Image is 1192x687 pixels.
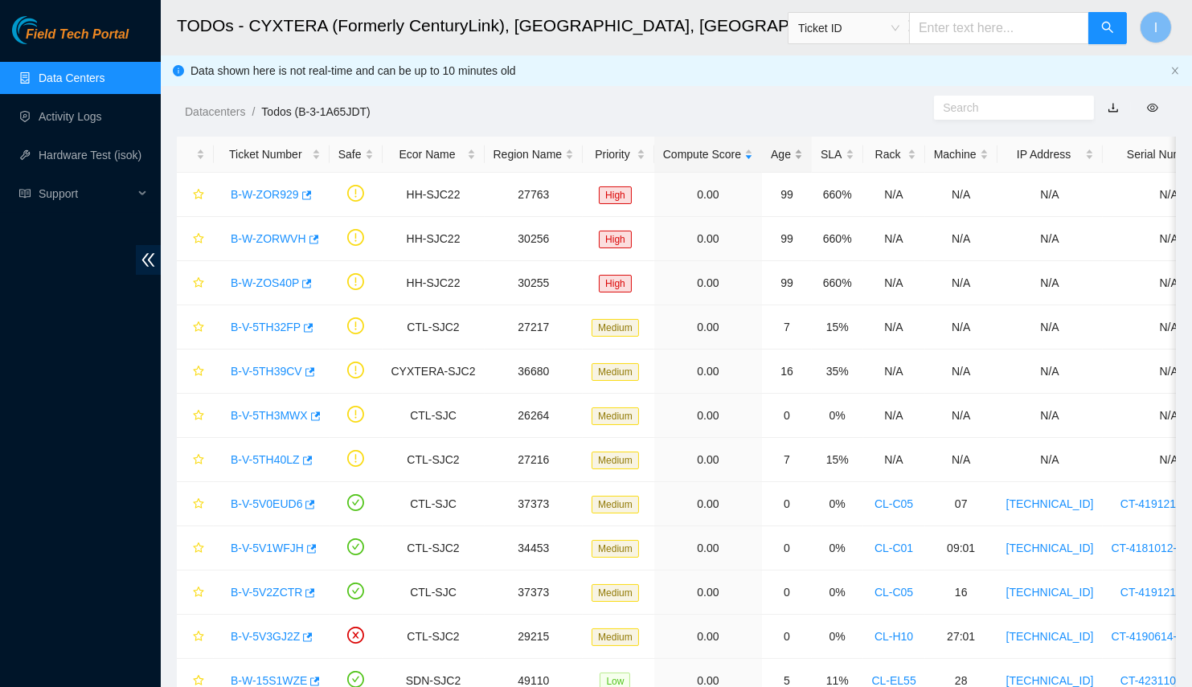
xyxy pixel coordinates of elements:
[347,450,364,467] span: exclamation-circle
[193,189,204,202] span: star
[186,403,205,428] button: star
[599,275,632,292] span: High
[485,615,584,659] td: 29215
[261,105,370,118] a: Todos (B-3-1A65JDT)
[863,261,925,305] td: N/A
[383,350,485,394] td: CYXTERA-SJC2
[136,245,161,275] span: double-left
[812,615,862,659] td: 0%
[1006,630,1094,643] a: [TECHNICAL_ID]
[762,173,812,217] td: 99
[863,438,925,482] td: N/A
[599,186,632,204] span: High
[186,314,205,340] button: star
[383,217,485,261] td: HH-SJC22
[654,305,762,350] td: 0.00
[1101,21,1114,36] span: search
[186,358,205,384] button: star
[592,540,639,558] span: Medium
[383,261,485,305] td: HH-SJC22
[925,615,997,659] td: 27:01
[863,305,925,350] td: N/A
[812,570,862,615] td: 0%
[231,321,301,333] a: B-V-5TH32FP
[193,233,204,246] span: star
[875,542,913,554] a: CL-C01
[193,498,204,511] span: star
[925,526,997,570] td: 09:01
[39,72,104,84] a: Data Centers
[383,482,485,526] td: CTL-SJC
[909,12,1089,44] input: Enter text here...
[812,217,862,261] td: 660%
[383,526,485,570] td: CTL-SJC2
[186,226,205,251] button: star
[231,586,302,599] a: B-V-5V2ZCTR
[39,149,141,162] a: Hardware Test (isok)
[347,317,364,334] span: exclamation-circle
[485,305,584,350] td: 27217
[925,305,997,350] td: N/A
[872,674,916,687] a: CL-EL55
[812,305,862,350] td: 15%
[997,217,1103,261] td: N/A
[654,350,762,394] td: 0.00
[997,305,1103,350] td: N/A
[925,482,997,526] td: 07
[193,410,204,423] span: star
[812,526,862,570] td: 0%
[39,110,102,123] a: Activity Logs
[1096,95,1131,121] button: download
[231,188,299,201] a: B-W-ZOR929
[231,630,300,643] a: B-V-5V3GJ2Z
[925,394,997,438] td: N/A
[812,173,862,217] td: 660%
[186,579,205,605] button: star
[383,173,485,217] td: HH-SJC22
[798,16,899,40] span: Ticket ID
[925,350,997,394] td: N/A
[231,497,302,510] a: B-V-5V0EUD6
[193,454,204,467] span: star
[186,447,205,472] button: star
[812,394,862,438] td: 0%
[997,394,1103,438] td: N/A
[186,624,205,649] button: star
[654,570,762,615] td: 0.00
[485,570,584,615] td: 37373
[12,29,129,50] a: Akamai TechnologiesField Tech Portal
[997,261,1103,305] td: N/A
[812,438,862,482] td: 15%
[231,453,300,466] a: B-V-5TH40LZ
[347,538,364,555] span: check-circle
[863,394,925,438] td: N/A
[592,319,639,337] span: Medium
[186,535,205,561] button: star
[762,482,812,526] td: 0
[485,482,584,526] td: 37373
[383,570,485,615] td: CTL-SJC
[485,526,584,570] td: 34453
[485,173,584,217] td: 27763
[925,438,997,482] td: N/A
[925,173,997,217] td: N/A
[347,362,364,378] span: exclamation-circle
[592,584,639,602] span: Medium
[654,261,762,305] td: 0.00
[186,182,205,207] button: star
[762,217,812,261] td: 99
[863,217,925,261] td: N/A
[485,394,584,438] td: 26264
[383,394,485,438] td: CTL-SJC
[347,273,364,290] span: exclamation-circle
[347,406,364,423] span: exclamation-circle
[26,27,129,43] span: Field Tech Portal
[762,394,812,438] td: 0
[592,628,639,646] span: Medium
[347,185,364,202] span: exclamation-circle
[997,350,1103,394] td: N/A
[1006,674,1094,687] a: [TECHNICAL_ID]
[383,615,485,659] td: CTL-SJC2
[485,350,584,394] td: 36680
[1154,18,1157,38] span: I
